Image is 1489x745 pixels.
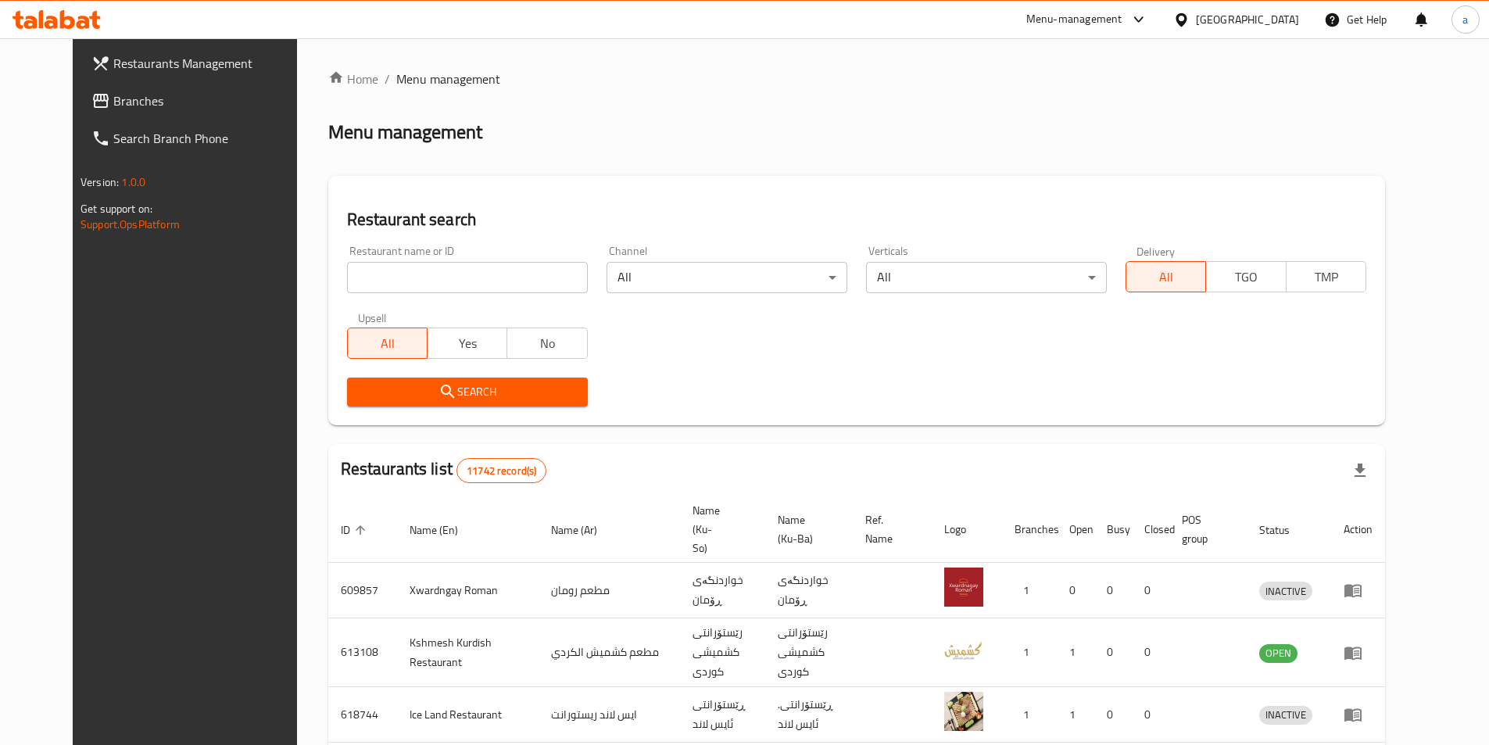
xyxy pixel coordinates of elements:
[944,692,983,731] img: Ice Land Restaurant
[1344,705,1373,724] div: Menu
[1057,496,1094,563] th: Open
[1331,496,1385,563] th: Action
[1462,11,1468,28] span: a
[765,687,853,743] td: .ڕێستۆرانتی ئایس لاند
[765,563,853,618] td: خواردنگەی ڕۆمان
[341,457,547,483] h2: Restaurants list
[1132,618,1169,687] td: 0
[778,510,834,548] span: Name (Ku-Ba)
[328,563,397,618] td: 609857
[1259,644,1298,662] span: OPEN
[427,328,507,359] button: Yes
[81,199,152,219] span: Get support on:
[354,332,421,355] span: All
[434,332,501,355] span: Yes
[1259,706,1312,724] span: INACTIVE
[1002,496,1057,563] th: Branches
[551,521,617,539] span: Name (Ar)
[1205,261,1286,292] button: TGO
[944,630,983,669] img: Kshmesh Kurdish Restaurant
[1212,266,1280,288] span: TGO
[765,618,853,687] td: رێستۆرانتی کشمیشى كوردى
[514,332,581,355] span: No
[79,45,321,82] a: Restaurants Management
[121,172,145,192] span: 1.0.0
[113,91,309,110] span: Branches
[328,120,482,145] h2: Menu management
[1196,11,1299,28] div: [GEOGRAPHIC_DATA]
[347,208,1366,231] h2: Restaurant search
[1126,261,1206,292] button: All
[693,501,746,557] span: Name (Ku-So)
[79,82,321,120] a: Branches
[81,172,119,192] span: Version:
[1182,510,1228,548] span: POS group
[680,618,765,687] td: رێستۆرانتی کشمیشى كوردى
[865,510,913,548] span: Ref. Name
[347,328,428,359] button: All
[456,458,546,483] div: Total records count
[607,262,847,293] div: All
[1132,563,1169,618] td: 0
[1259,644,1298,663] div: OPEN
[1344,581,1373,600] div: Menu
[81,214,180,235] a: Support.OpsPlatform
[328,618,397,687] td: 613108
[1344,643,1373,662] div: Menu
[385,70,390,88] li: /
[944,568,983,607] img: Xwardngay Roman
[1057,687,1094,743] td: 1
[1259,582,1312,600] span: INACTIVE
[1132,496,1169,563] th: Closed
[347,262,588,293] input: Search for restaurant name or ID..
[1057,563,1094,618] td: 0
[539,687,680,743] td: ايس لاند ريستورانت
[396,70,500,88] span: Menu management
[328,70,378,88] a: Home
[397,563,539,618] td: Xwardngay Roman
[347,378,588,407] button: Search
[410,521,478,539] span: Name (En)
[1057,618,1094,687] td: 1
[1136,245,1176,256] label: Delivery
[1133,266,1200,288] span: All
[1286,261,1366,292] button: TMP
[1002,618,1057,687] td: 1
[113,54,309,73] span: Restaurants Management
[79,120,321,157] a: Search Branch Phone
[1094,563,1132,618] td: 0
[539,618,680,687] td: مطعم كشميش الكردي
[1094,687,1132,743] td: 0
[1259,706,1312,725] div: INACTIVE
[1094,618,1132,687] td: 0
[680,687,765,743] td: ڕێستۆرانتی ئایس لاند
[397,618,539,687] td: Kshmesh Kurdish Restaurant
[113,129,309,148] span: Search Branch Phone
[1094,496,1132,563] th: Busy
[680,563,765,618] td: خواردنگەی ڕۆمان
[457,464,546,478] span: 11742 record(s)
[358,312,387,323] label: Upsell
[1026,10,1122,29] div: Menu-management
[506,328,587,359] button: No
[539,563,680,618] td: مطعم رومان
[1002,563,1057,618] td: 1
[1293,266,1360,288] span: TMP
[360,382,575,402] span: Search
[328,70,1385,88] nav: breadcrumb
[1002,687,1057,743] td: 1
[328,687,397,743] td: 618744
[866,262,1107,293] div: All
[341,521,370,539] span: ID
[1259,521,1310,539] span: Status
[1132,687,1169,743] td: 0
[1341,452,1379,489] div: Export file
[932,496,1002,563] th: Logo
[397,687,539,743] td: Ice Land Restaurant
